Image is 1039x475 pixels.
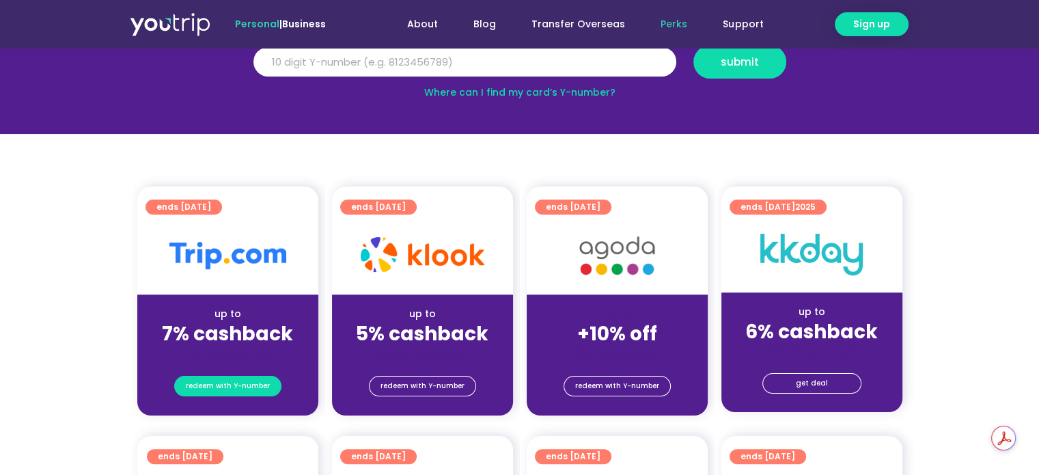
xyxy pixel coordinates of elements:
a: Where can I find my card’s Y-number? [424,85,615,99]
span: submit [721,57,759,67]
span: Sign up [853,17,890,31]
a: About [389,12,456,37]
span: ends [DATE] [351,200,406,215]
span: ends [DATE] [546,200,600,215]
a: ends [DATE]2025 [730,200,827,215]
div: (for stays only) [343,347,502,361]
div: up to [732,305,891,319]
a: ends [DATE] [730,449,806,464]
span: ends [DATE] [351,449,406,464]
span: | [235,17,326,31]
a: Transfer Overseas [514,12,643,37]
a: redeem with Y-number [174,376,281,396]
input: 10 digit Y-number (e.g. 8123456789) [253,47,676,77]
a: ends [DATE] [535,200,611,215]
strong: 5% cashback [356,321,488,347]
a: Perks [643,12,705,37]
span: redeem with Y-number [380,377,465,396]
a: redeem with Y-number [564,376,671,396]
a: ends [DATE] [535,449,611,464]
a: get deal [762,373,861,394]
a: ends [DATE] [340,449,417,464]
span: get deal [796,374,828,393]
div: (for stays only) [538,347,697,361]
form: Y Number [253,45,786,89]
span: ends [DATE] [740,449,795,464]
nav: Menu [363,12,781,37]
span: ends [DATE] [546,449,600,464]
a: ends [DATE] [147,449,223,464]
a: redeem with Y-number [369,376,476,396]
a: ends [DATE] [146,200,222,215]
span: up to [605,307,630,321]
span: ends [DATE] [158,449,212,464]
span: ends [DATE] [740,200,816,215]
a: Blog [456,12,514,37]
strong: 7% cashback [162,321,293,347]
span: ends [DATE] [156,200,211,215]
span: Personal [235,17,279,31]
a: Business [282,17,326,31]
span: redeem with Y-number [186,377,270,396]
a: Support [705,12,781,37]
div: (for stays only) [732,344,891,359]
strong: 6% cashback [745,318,878,345]
div: up to [343,307,502,321]
div: up to [148,307,307,321]
span: redeem with Y-number [575,377,659,396]
a: ends [DATE] [340,200,417,215]
strong: +10% off [577,321,657,347]
button: submit [693,45,786,79]
span: 2025 [795,201,816,213]
a: Sign up [835,12,909,36]
div: (for stays only) [148,347,307,361]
